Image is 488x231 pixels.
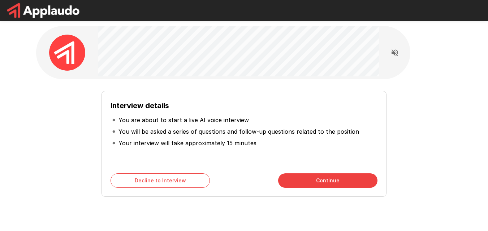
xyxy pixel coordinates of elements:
p: Your interview will take approximately 15 minutes [118,139,256,147]
p: You will be asked a series of questions and follow-up questions related to the position [118,127,359,136]
button: Read questions aloud [388,45,402,60]
button: Decline to Interview [111,173,210,188]
p: You are about to start a live AI voice interview [118,116,249,124]
b: Interview details [111,101,169,110]
button: Continue [278,173,377,188]
img: applaudo_avatar.png [49,35,85,71]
